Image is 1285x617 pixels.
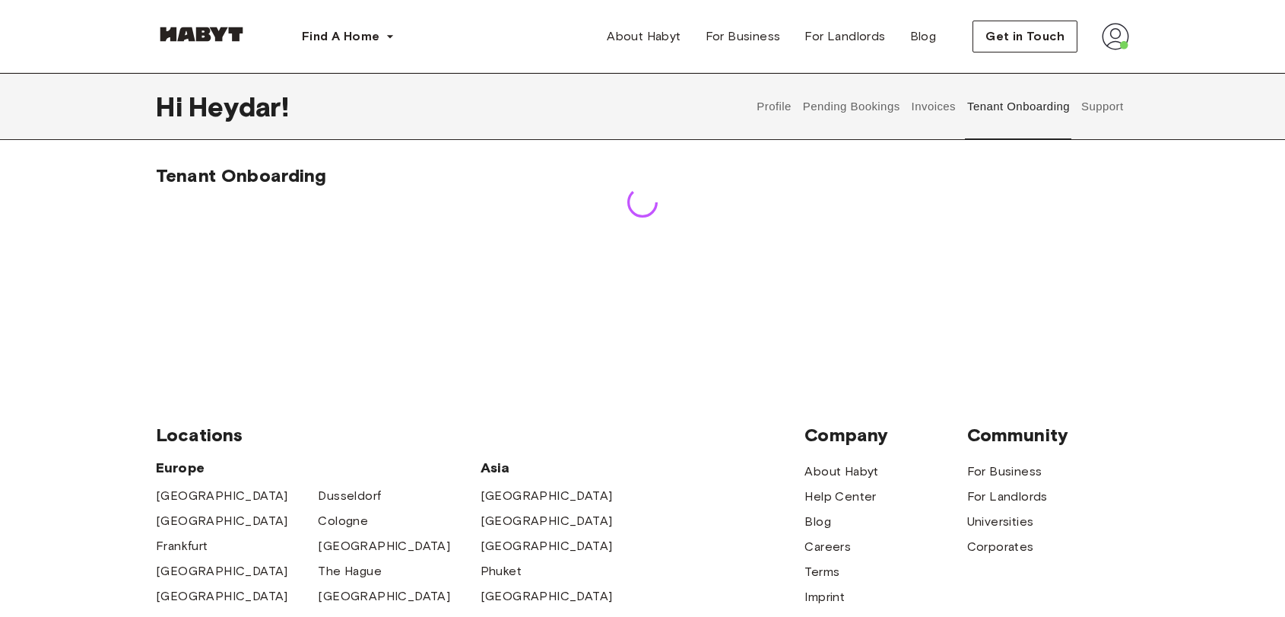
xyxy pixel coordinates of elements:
[804,538,851,556] a: Careers
[481,537,613,555] a: [GEOGRAPHIC_DATA]
[751,73,1129,140] div: user profile tabs
[156,562,288,580] a: [GEOGRAPHIC_DATA]
[290,21,407,52] button: Find A Home
[156,512,288,530] a: [GEOGRAPHIC_DATA]
[189,91,289,122] span: Heydar !
[481,587,613,606] a: [GEOGRAPHIC_DATA]
[693,21,793,52] a: For Business
[481,487,613,505] a: [GEOGRAPHIC_DATA]
[967,463,1042,481] a: For Business
[156,587,288,606] a: [GEOGRAPHIC_DATA]
[156,164,327,186] span: Tenant Onboarding
[804,563,839,581] a: Terms
[156,91,189,122] span: Hi
[607,27,681,46] span: About Habyt
[804,488,876,506] a: Help Center
[481,562,522,580] a: Phuket
[801,73,902,140] button: Pending Bookings
[804,27,885,46] span: For Landlords
[910,27,937,46] span: Blog
[804,463,878,481] a: About Habyt
[156,537,208,555] a: Frankfurt
[706,27,781,46] span: For Business
[804,588,845,606] a: Imprint
[156,487,288,505] a: [GEOGRAPHIC_DATA]
[967,513,1034,531] a: Universities
[898,21,949,52] a: Blog
[156,424,804,447] span: Locations
[481,459,642,477] span: Asia
[967,424,1129,447] span: Community
[909,73,957,140] button: Invoices
[804,424,966,447] span: Company
[967,488,1048,506] a: For Landlords
[318,512,368,530] a: Cologne
[318,537,450,555] a: [GEOGRAPHIC_DATA]
[302,27,379,46] span: Find A Home
[595,21,693,52] a: About Habyt
[318,562,382,580] a: The Hague
[804,513,831,531] a: Blog
[755,73,794,140] button: Profile
[985,27,1064,46] span: Get in Touch
[966,73,1072,140] button: Tenant Onboarding
[972,21,1077,52] button: Get in Touch
[318,487,381,505] a: Dusseldorf
[1102,23,1129,50] img: avatar
[792,21,897,52] a: For Landlords
[967,538,1034,556] a: Corporates
[156,459,481,477] span: Europe
[318,587,450,606] a: [GEOGRAPHIC_DATA]
[1079,73,1125,140] button: Support
[156,27,247,42] img: Habyt
[481,512,613,530] a: [GEOGRAPHIC_DATA]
